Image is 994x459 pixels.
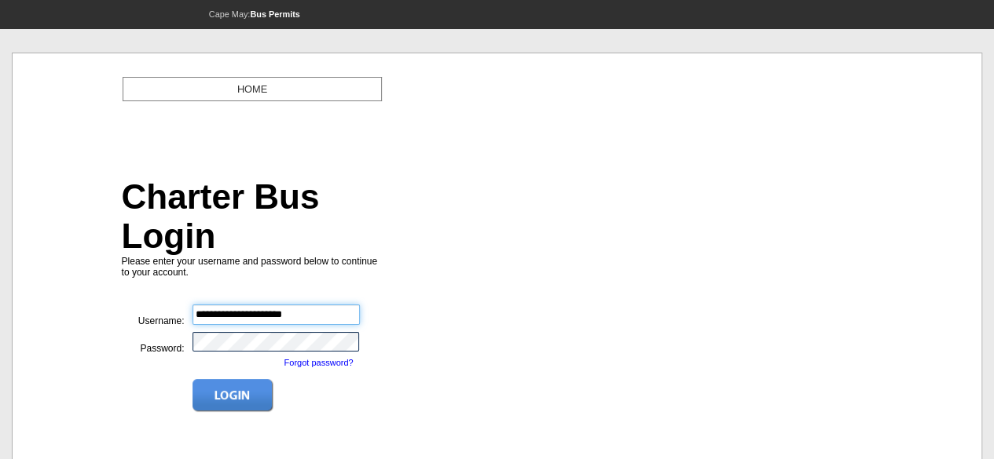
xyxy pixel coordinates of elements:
span: Please enter your username and password below to continue to your account. [122,256,383,401]
strong: Bus Permits [250,9,299,19]
a: Forgot password? [284,358,354,367]
h2: Charter Bus Login [122,177,383,256]
center: HOME [127,82,377,97]
p: Cape May: [12,9,497,20]
div: Password: [122,332,193,354]
div: Username: [122,304,193,326]
img: Image [193,379,273,412]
